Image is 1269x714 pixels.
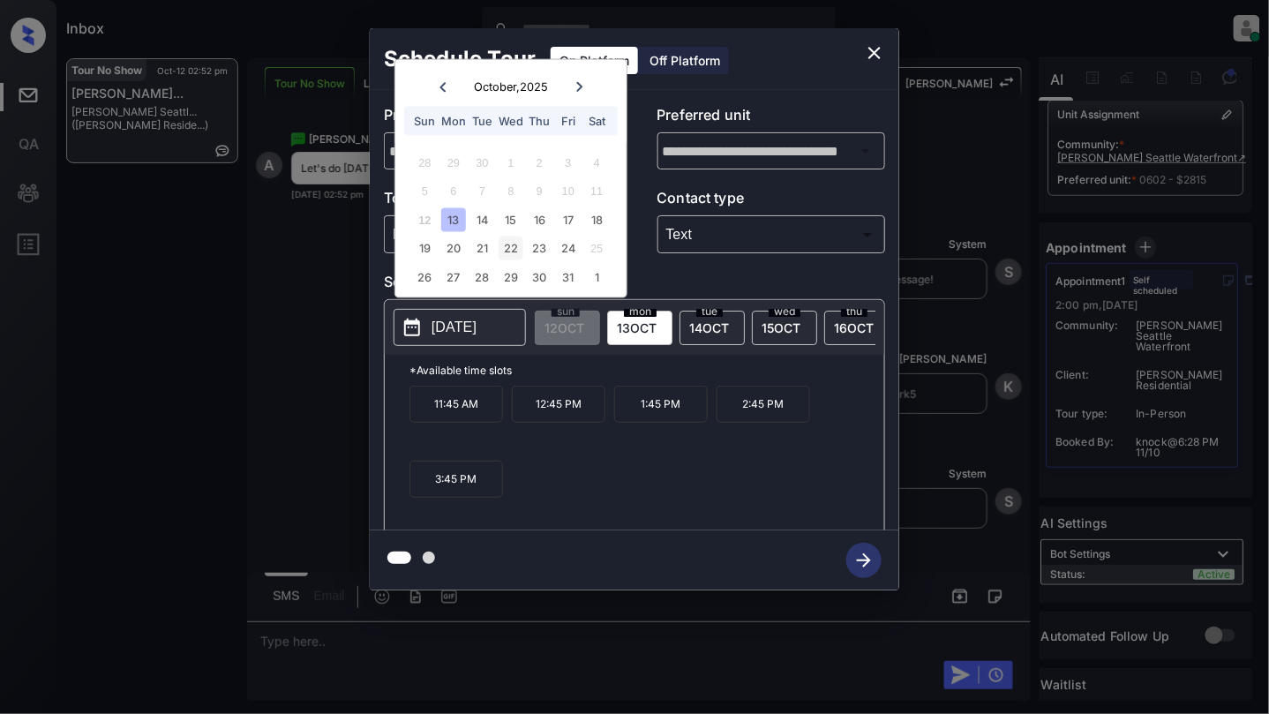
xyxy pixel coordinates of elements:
div: Tue [470,109,494,133]
h2: Schedule Tour [370,28,550,90]
div: Text [662,220,882,249]
p: Preferred unit [657,104,886,132]
div: Choose Sunday, October 19th, 2025 [413,237,437,260]
div: Choose Wednesday, October 29th, 2025 [499,265,522,289]
button: close [857,35,892,71]
div: Not available Sunday, September 28th, 2025 [413,150,437,174]
span: tue [696,306,723,317]
div: Choose Tuesday, October 28th, 2025 [470,265,494,289]
div: Choose Saturday, November 1st, 2025 [585,265,609,289]
div: Choose Friday, October 17th, 2025 [556,207,580,231]
div: month 2025-10 [401,148,620,291]
div: Mon [441,109,465,133]
p: Tour type [384,187,612,215]
div: Choose Tuesday, October 14th, 2025 [470,207,494,231]
div: Choose Friday, October 24th, 2025 [556,237,580,260]
div: Not available Tuesday, October 7th, 2025 [470,179,494,203]
div: Choose Thursday, October 23rd, 2025 [528,237,552,260]
div: Choose Monday, October 27th, 2025 [441,265,465,289]
div: Wed [499,109,522,133]
span: 16 OCT [834,320,874,335]
div: Not available Monday, September 29th, 2025 [441,150,465,174]
div: date-select [680,311,745,345]
span: thu [841,306,867,317]
div: Choose Sunday, October 26th, 2025 [413,265,437,289]
div: date-select [607,311,672,345]
div: Choose Wednesday, October 22nd, 2025 [499,237,522,260]
div: Not available Friday, October 10th, 2025 [556,179,580,203]
div: Choose Friday, October 31st, 2025 [556,265,580,289]
button: btn-next [836,537,892,583]
div: Not available Monday, October 6th, 2025 [441,179,465,203]
button: [DATE] [394,309,526,346]
div: date-select [824,311,890,345]
div: Choose Tuesday, October 21st, 2025 [470,237,494,260]
p: 12:45 PM [512,386,605,423]
p: *Available time slots [409,355,884,386]
div: Not available Friday, October 3rd, 2025 [556,150,580,174]
p: 1:45 PM [614,386,708,423]
div: October , 2025 [474,80,548,94]
div: Not available Tuesday, September 30th, 2025 [470,150,494,174]
p: Select slot [384,271,885,299]
div: Not available Saturday, October 25th, 2025 [585,237,609,260]
div: Fri [556,109,580,133]
div: Not available Saturday, October 4th, 2025 [585,150,609,174]
div: Not available Sunday, October 5th, 2025 [413,179,437,203]
div: Sat [585,109,609,133]
p: 3:45 PM [409,461,503,498]
div: date-select [752,311,817,345]
div: Choose Wednesday, October 15th, 2025 [499,207,522,231]
p: Preferred community [384,104,612,132]
div: Choose Thursday, October 16th, 2025 [528,207,552,231]
div: On Platform [551,47,638,74]
div: Not available Saturday, October 11th, 2025 [585,179,609,203]
span: 14 OCT [689,320,729,335]
p: 2:45 PM [717,386,810,423]
div: Choose Saturday, October 18th, 2025 [585,207,609,231]
div: Not available Thursday, October 2nd, 2025 [528,150,552,174]
div: Not available Thursday, October 9th, 2025 [528,179,552,203]
p: [DATE] [432,317,477,338]
div: Not available Wednesday, October 1st, 2025 [499,150,522,174]
p: Contact type [657,187,886,215]
span: mon [624,306,657,317]
div: Choose Monday, October 20th, 2025 [441,237,465,260]
span: wed [769,306,800,317]
div: Sun [413,109,437,133]
div: Not available Wednesday, October 8th, 2025 [499,179,522,203]
div: Off Platform [641,47,729,74]
div: Choose Monday, October 13th, 2025 [441,207,465,231]
div: Not available Sunday, October 12th, 2025 [413,207,437,231]
div: In Person [388,220,608,249]
span: 15 OCT [762,320,800,335]
div: Thu [528,109,552,133]
p: 11:45 AM [409,386,503,423]
div: Choose Thursday, October 30th, 2025 [528,265,552,289]
span: 13 OCT [617,320,657,335]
